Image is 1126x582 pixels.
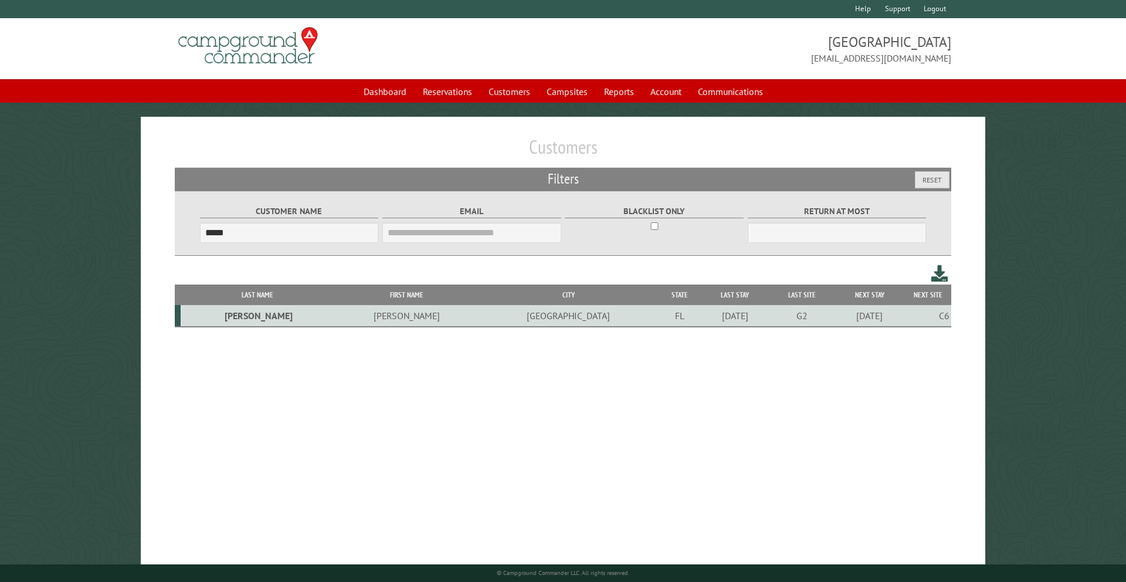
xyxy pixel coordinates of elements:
[769,285,835,305] th: Last Site
[769,305,835,327] td: G2
[175,168,952,190] h2: Filters
[691,80,770,103] a: Communications
[748,205,927,218] label: Return at most
[835,285,904,305] th: Next Stay
[904,285,951,305] th: Next Site
[658,305,701,327] td: FL
[479,305,658,327] td: [GEOGRAPHIC_DATA]
[597,80,641,103] a: Reports
[334,285,479,305] th: First Name
[703,310,767,322] div: [DATE]
[565,205,744,218] label: Blacklist only
[837,310,903,322] div: [DATE]
[931,263,948,285] a: Download this customer list (.csv)
[658,285,701,305] th: State
[915,171,949,188] button: Reset
[200,205,379,218] label: Customer Name
[904,305,951,327] td: C6
[175,23,321,69] img: Campground Commander
[479,285,658,305] th: City
[175,136,952,168] h1: Customers
[540,80,595,103] a: Campsites
[563,32,951,65] span: [GEOGRAPHIC_DATA] [EMAIL_ADDRESS][DOMAIN_NAME]
[701,285,769,305] th: Last Stay
[416,80,479,103] a: Reservations
[181,305,334,327] td: [PERSON_NAME]
[334,305,479,327] td: [PERSON_NAME]
[643,80,689,103] a: Account
[357,80,413,103] a: Dashboard
[481,80,537,103] a: Customers
[382,205,561,218] label: Email
[181,285,334,305] th: Last Name
[497,569,629,577] small: © Campground Commander LLC. All rights reserved.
